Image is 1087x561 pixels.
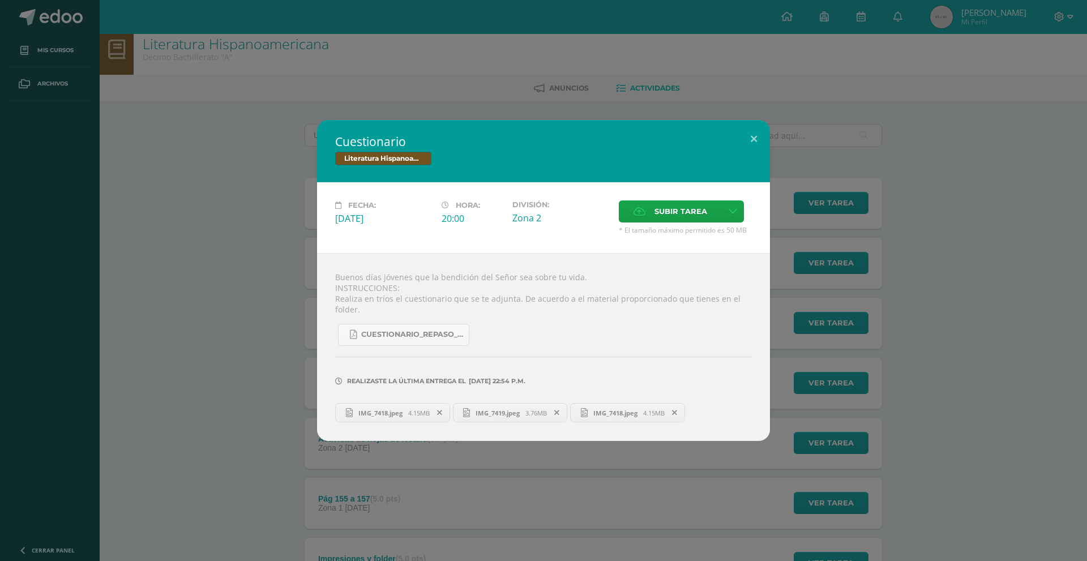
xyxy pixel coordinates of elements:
[335,152,431,165] span: Literatura Hispanoamericana
[430,406,450,419] span: Remover entrega
[470,409,525,417] span: IMG_7419.jpeg
[665,406,684,419] span: Remover entrega
[547,406,567,419] span: Remover entrega
[525,409,547,417] span: 3.76MB
[738,120,770,159] button: Close (Esc)
[335,134,752,149] h2: Cuestionario
[338,324,469,346] a: Cuestionario_Repaso_Literatura_Hispanoamericana.pdf
[353,409,408,417] span: IMG_7418.jpeg
[335,403,450,422] a: IMG_7418.jpeg 4.15MB
[570,403,685,422] a: IMG_7418.jpeg 4.15MB
[453,403,568,422] a: IMG_7419.jpeg 3.76MB
[643,409,665,417] span: 4.15MB
[466,381,525,382] span: [DATE] 22:54 p.m.
[512,212,610,224] div: Zona 2
[654,201,707,222] span: Subir tarea
[317,253,770,441] div: Buenos días jóvenes que la bendición del Señor sea sobre tu vida. INSTRUCCIONES: Realiza en tríos...
[335,212,433,225] div: [DATE]
[361,330,463,339] span: Cuestionario_Repaso_Literatura_Hispanoamericana.pdf
[456,201,480,209] span: Hora:
[588,409,643,417] span: IMG_7418.jpeg
[619,225,752,235] span: * El tamaño máximo permitido es 50 MB
[512,200,610,209] label: División:
[442,212,503,225] div: 20:00
[347,377,466,385] span: Realizaste la última entrega el
[408,409,430,417] span: 4.15MB
[348,201,376,209] span: Fecha:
